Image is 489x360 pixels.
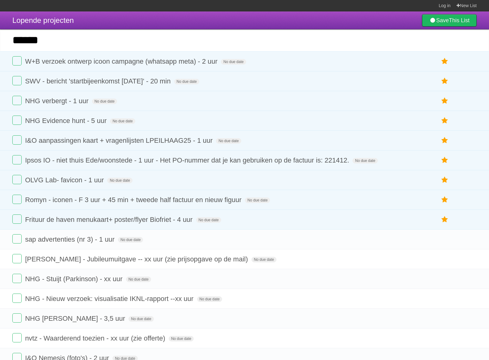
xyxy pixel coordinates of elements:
label: Done [12,155,22,164]
span: No due date [92,99,117,104]
span: No due date [110,118,135,124]
label: Done [12,274,22,283]
span: No due date [118,237,143,243]
label: Done [12,96,22,105]
label: Done [12,333,22,342]
label: Done [12,76,22,85]
span: No due date [169,336,194,341]
span: I&O aanpassingen kaart + vragenlijsten LPEILHAAG25 - 1 uur [25,137,214,144]
label: Star task [439,56,451,66]
label: Star task [439,96,451,106]
span: NHG [PERSON_NAME] - 3,5 uur [25,315,127,322]
span: No due date [245,197,270,203]
span: W+B verzoek ontwerp icoon campagne (whatsapp meta) - 2 uur [25,57,219,65]
label: Star task [439,195,451,205]
span: Ipsos IO - niet thuis Ede/woonstede - 1 uur - Het PO-nummer dat je kan gebruiken op de factuur is... [25,156,351,164]
span: No due date [352,158,377,163]
span: No due date [251,257,276,262]
b: This List [449,17,470,23]
a: SaveThis List [422,14,477,27]
span: [PERSON_NAME] - Jubileumuitgave -- xx uur (zie prijsopgave op de mail) [25,255,249,263]
span: sap advertenties (nr 3) - 1 uur [25,235,116,243]
label: Star task [439,116,451,126]
label: Star task [439,76,451,86]
label: Done [12,214,22,224]
span: No due date [126,277,151,282]
span: NHG - Nieuw verzoek: visualisatie IKNL-rapport --xx uur [25,295,195,303]
label: Done [12,234,22,244]
label: Star task [439,135,451,146]
span: No due date [216,138,241,144]
label: Done [12,116,22,125]
span: Frituur de haven menukaart+ poster/flyer Biofriet - 4 uur [25,216,194,223]
span: No due date [197,296,222,302]
span: OLVG Lab- favicon - 1 uur [25,176,105,184]
label: Done [12,294,22,303]
span: No due date [221,59,246,65]
label: Done [12,175,22,184]
span: nvtz - Waarderend toezien - xx uur (zie offerte) [25,334,167,342]
label: Done [12,135,22,145]
label: Done [12,254,22,263]
label: Done [12,56,22,66]
label: Done [12,313,22,323]
span: No due date [174,79,199,84]
span: No due date [107,178,132,183]
span: Romyn - iconen - F 3 uur + 45 min + tweede half factuur en nieuw figuur [25,196,243,204]
label: Star task [439,175,451,185]
span: Lopende projecten [12,16,74,24]
label: Done [12,195,22,204]
label: Star task [439,214,451,225]
span: NHG Evidence hunt - 5 uur [25,117,108,125]
span: No due date [196,217,221,223]
label: Star task [439,155,451,165]
span: NHG - Stuijt (Parkinson) - xx uur [25,275,124,283]
span: NHG verbergt - 1 uur [25,97,90,105]
span: SWV - bericht 'startbijeenkomst [DATE]' - 20 min [25,77,172,85]
span: No due date [129,316,154,322]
